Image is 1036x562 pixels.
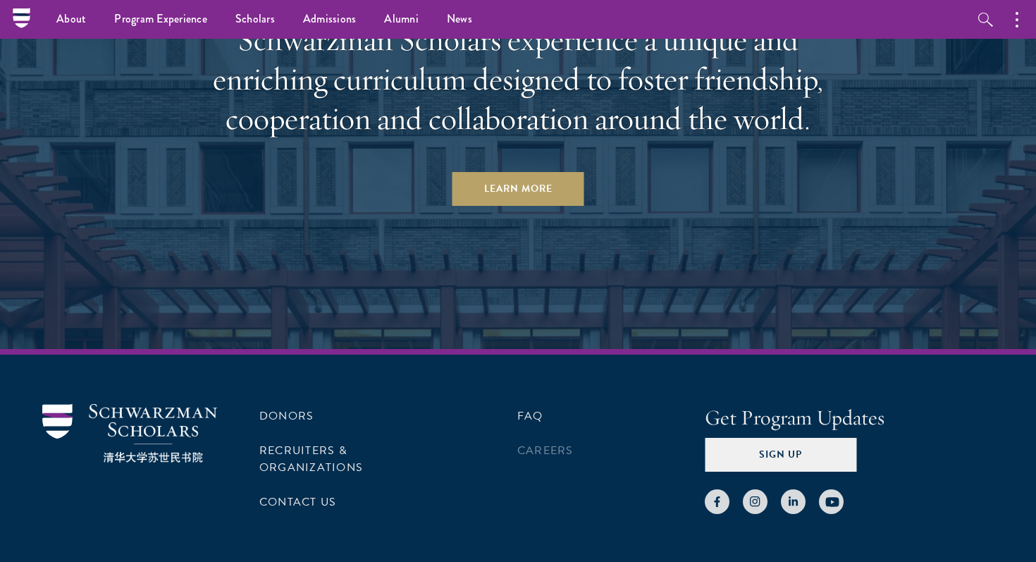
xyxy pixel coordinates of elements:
a: Donors [259,408,314,424]
a: Contact Us [259,494,336,511]
a: Recruiters & Organizations [259,442,363,476]
a: FAQ [517,408,543,424]
h2: Schwarzman Scholars experience a unique and enriching curriculum designed to foster friendship, c... [190,20,846,138]
button: Sign Up [705,438,856,472]
a: Learn More [452,172,584,206]
img: Schwarzman Scholars [42,404,217,463]
h4: Get Program Updates [705,404,994,432]
a: Careers [517,442,574,459]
